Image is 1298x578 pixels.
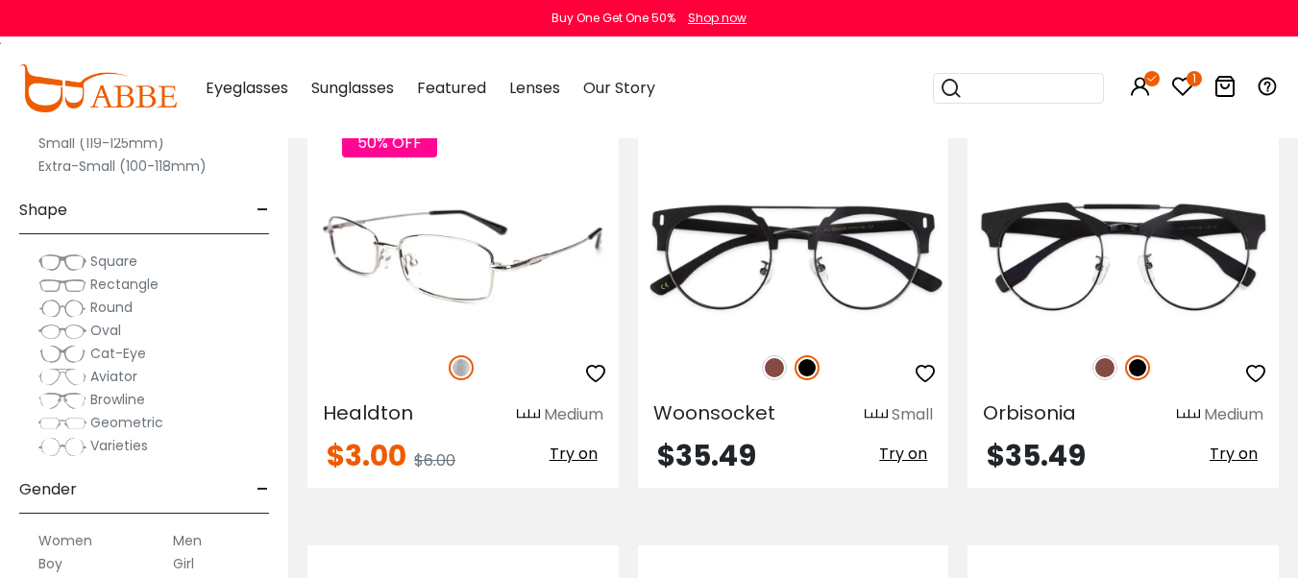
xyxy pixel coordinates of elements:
[987,435,1086,476] span: $35.49
[653,399,775,426] span: Woonsocket
[873,442,933,467] button: Try on
[795,355,820,380] img: Black
[38,368,86,387] img: Aviator.png
[90,436,148,455] span: Varieties
[90,344,146,363] span: Cat-Eye
[892,403,933,426] div: Small
[38,437,86,457] img: Varieties.png
[983,399,1076,426] span: Orbisonia
[90,413,163,432] span: Geometric
[865,408,888,422] img: size ruler
[449,355,474,380] img: Silver
[1204,403,1263,426] div: Medium
[414,449,455,471] span: $6.00
[38,414,86,433] img: Geometric.png
[307,179,619,334] img: Silver Healdton - Metal ,Adjust Nose Pads
[38,529,92,552] label: Women
[1210,443,1258,465] span: Try on
[544,442,603,467] button: Try on
[879,443,927,465] span: Try on
[1177,408,1200,422] img: size ruler
[38,132,164,155] label: Small (119-125mm)
[657,435,756,476] span: $35.49
[257,467,269,513] span: -
[1171,79,1194,101] a: 1
[1125,355,1150,380] img: Black
[688,10,747,27] div: Shop now
[38,155,207,178] label: Extra-Small (100-118mm)
[206,77,288,99] span: Eyeglasses
[38,299,86,318] img: Round.png
[90,275,159,294] span: Rectangle
[38,345,86,364] img: Cat-Eye.png
[38,552,62,575] label: Boy
[1092,355,1117,380] img: Brown
[678,10,747,26] a: Shop now
[90,252,137,271] span: Square
[38,253,86,272] img: Square.png
[90,298,133,317] span: Round
[90,390,145,409] span: Browline
[1187,71,1202,86] i: 1
[19,64,177,112] img: abbeglasses.com
[90,367,137,386] span: Aviator
[544,403,603,426] div: Medium
[19,187,67,233] span: Shape
[762,355,787,380] img: Brown
[173,529,202,552] label: Men
[638,179,949,334] img: Black Woonsocket - Combination ,Adjust Nose Pads
[1204,442,1263,467] button: Try on
[967,179,1279,334] img: Black Orbisonia - Combination ,Adjust Nose Pads
[327,435,406,476] span: $3.00
[417,77,486,99] span: Featured
[550,443,598,465] span: Try on
[583,77,655,99] span: Our Story
[38,322,86,341] img: Oval.png
[38,391,86,410] img: Browline.png
[38,276,86,295] img: Rectangle.png
[517,408,540,422] img: size ruler
[19,467,77,513] span: Gender
[90,321,121,340] span: Oval
[342,128,437,157] span: 50% OFF
[323,399,413,426] span: Healdton
[311,77,394,99] span: Sunglasses
[173,552,194,575] label: Girl
[509,77,560,99] span: Lenses
[551,10,675,27] div: Buy One Get One 50%
[257,187,269,233] span: -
